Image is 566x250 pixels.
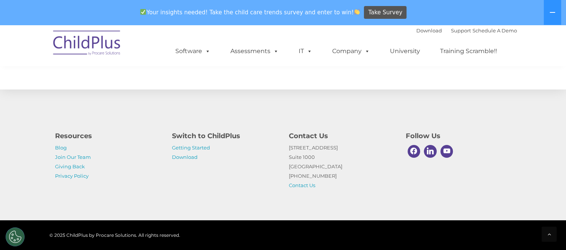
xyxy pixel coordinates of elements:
[382,44,428,59] a: University
[137,5,363,20] span: Your insights needed! Take the child care trends survey and enter to win!
[140,9,146,15] img: ✅
[406,143,422,160] a: Facebook
[172,154,198,160] a: Download
[325,44,377,59] a: Company
[55,145,67,151] a: Blog
[416,27,442,34] a: Download
[472,27,517,34] a: Schedule A Demo
[433,44,505,59] a: Training Scramble!!
[291,44,320,59] a: IT
[439,143,455,160] a: Youtube
[55,131,161,141] h4: Resources
[451,27,471,34] a: Support
[406,131,511,141] h4: Follow Us
[354,9,360,15] img: 👏
[416,27,517,34] font: |
[223,44,286,59] a: Assessments
[168,44,218,59] a: Software
[55,163,85,169] a: Giving Back
[55,154,91,160] a: Join Our Team
[289,143,394,190] p: [STREET_ADDRESS] Suite 1000 [GEOGRAPHIC_DATA] [PHONE_NUMBER]
[172,131,278,141] h4: Switch to ChildPlus
[368,6,402,19] span: Take Survey
[55,173,89,179] a: Privacy Policy
[289,182,315,188] a: Contact Us
[422,143,439,160] a: Linkedin
[6,227,25,246] button: Cookies Settings
[49,232,180,238] span: © 2025 ChildPlus by Procare Solutions. All rights reserved.
[364,6,406,19] a: Take Survey
[172,145,210,151] a: Getting Started
[289,131,394,141] h4: Contact Us
[49,25,125,63] img: ChildPlus by Procare Solutions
